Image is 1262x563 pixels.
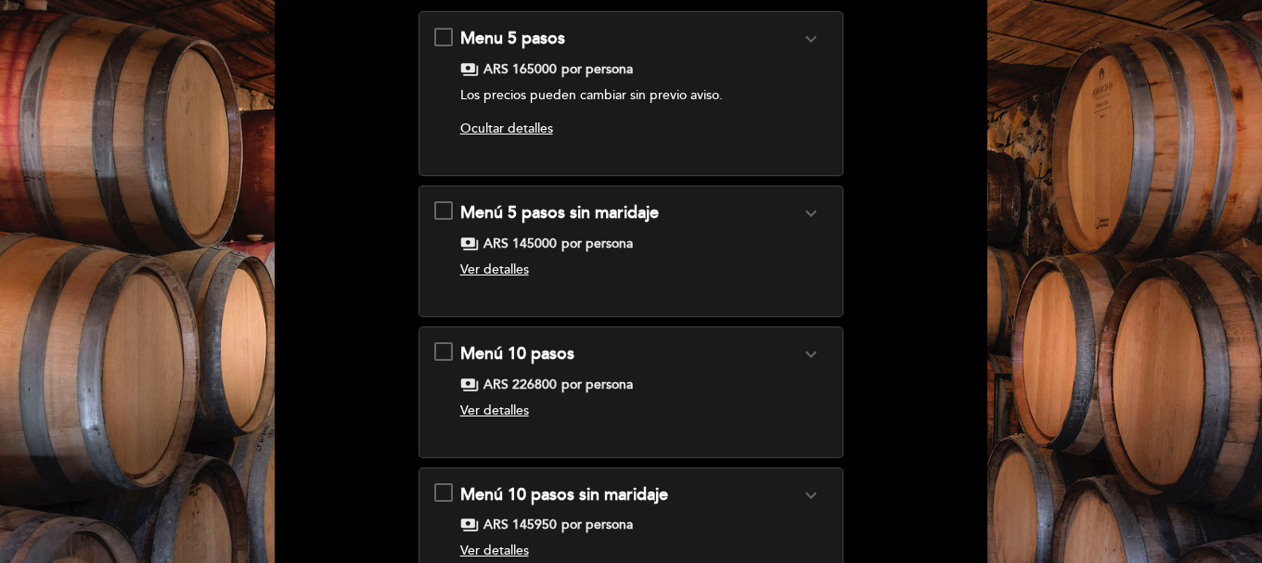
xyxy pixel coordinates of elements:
[460,343,574,364] span: Menú 10 pasos
[800,202,822,224] i: expand_more
[460,403,529,418] span: Ver detalles
[434,342,829,428] md-checkbox: Menú 10 pasos expand_more Clic aquí para ver el menú payments ARS 226800 por persona Ver detalles
[794,483,828,507] button: expand_more
[483,516,557,534] span: ARS 145950
[561,60,633,79] span: por persona
[460,202,659,223] span: Menú 5 pasos sin maridaje
[483,376,557,394] span: ARS 226800
[483,60,557,79] span: ARS 165000
[460,376,479,394] span: payments
[460,235,479,253] span: payments
[561,376,633,394] span: por persona
[800,28,822,50] i: expand_more
[460,60,479,79] span: payments
[460,262,529,277] span: Ver detalles
[794,27,828,51] button: expand_more
[800,343,822,365] i: expand_more
[460,484,668,505] span: Menú 10 pasos sin maridaje
[483,235,557,253] span: ARS 145000
[561,235,633,253] span: por persona
[794,201,828,225] button: expand_more
[434,201,829,287] md-checkbox: Menú 5 pasos sin maridaje expand_more Clic aquí para ver menú. payments ARS 145000 por persona Ve...
[460,121,553,136] span: Ocultar detalles
[434,27,829,146] md-checkbox: Menu 5 pasos expand_more Clic aquí para ver menú. payments ARS 165000 por persona Ver detalles
[561,516,633,534] span: por persona
[460,543,529,558] span: Ver detalles
[460,86,801,105] p: Los precios pueden cambiar sin previo aviso.
[460,28,565,48] span: Menu 5 pasos
[460,516,479,534] span: payments
[800,484,822,506] i: expand_more
[794,342,828,366] button: expand_more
